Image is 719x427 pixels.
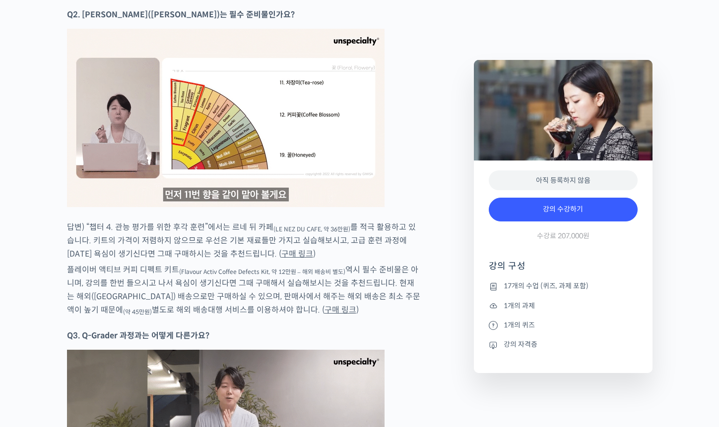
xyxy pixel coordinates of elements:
[67,220,421,261] p: 답변) “챕터 4. 관능 평가를 위한 후각 훈련”에서는 르네 뒤 카페 를 적극 활용하고 있습니다. 키트의 가격이 저렴하지 않으므로 우선은 기본 재료들만 가지고 실습해보시고, ...
[179,268,345,275] sub: (Flavour Activ Coffee Defects Kit, 약 12만원 – 해외 배송비 별도)
[281,249,313,259] a: 구매 링크
[67,263,421,317] p: 플레이버 액티브 커피 디펙트 키트 역시 필수 준비물은 아니며, 강의를 한번 들으시고 나서 욕심이 생기신다면 그때 구매해서 실습해보시는 것을 추천드립니다. 현재는 해외([GEO...
[489,280,638,292] li: 17개의 수업 (퀴즈, 과제 포함)
[489,198,638,221] a: 강의 수강하기
[153,329,165,337] span: 설정
[67,330,209,341] strong: Q3. Q-Grader 과정과는 어떻게 다른가요?
[128,314,191,339] a: 설정
[3,314,65,339] a: 홈
[325,305,356,315] a: 구매 링크
[91,329,103,337] span: 대화
[489,319,638,331] li: 1개의 퀴즈
[489,260,638,280] h4: 강의 구성
[31,329,37,337] span: 홈
[123,308,152,316] sub: (약 45만원)
[537,231,589,241] span: 수강료 207,000원
[67,9,295,20] strong: Q2. [PERSON_NAME]([PERSON_NAME])는 필수 준비물인가요?
[65,314,128,339] a: 대화
[489,170,638,191] div: 아직 등록하지 않음
[273,225,350,233] sub: (LE NEZ DU CAFE, 약 36만원)
[489,339,638,351] li: 강의 자격증
[489,300,638,312] li: 1개의 과제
